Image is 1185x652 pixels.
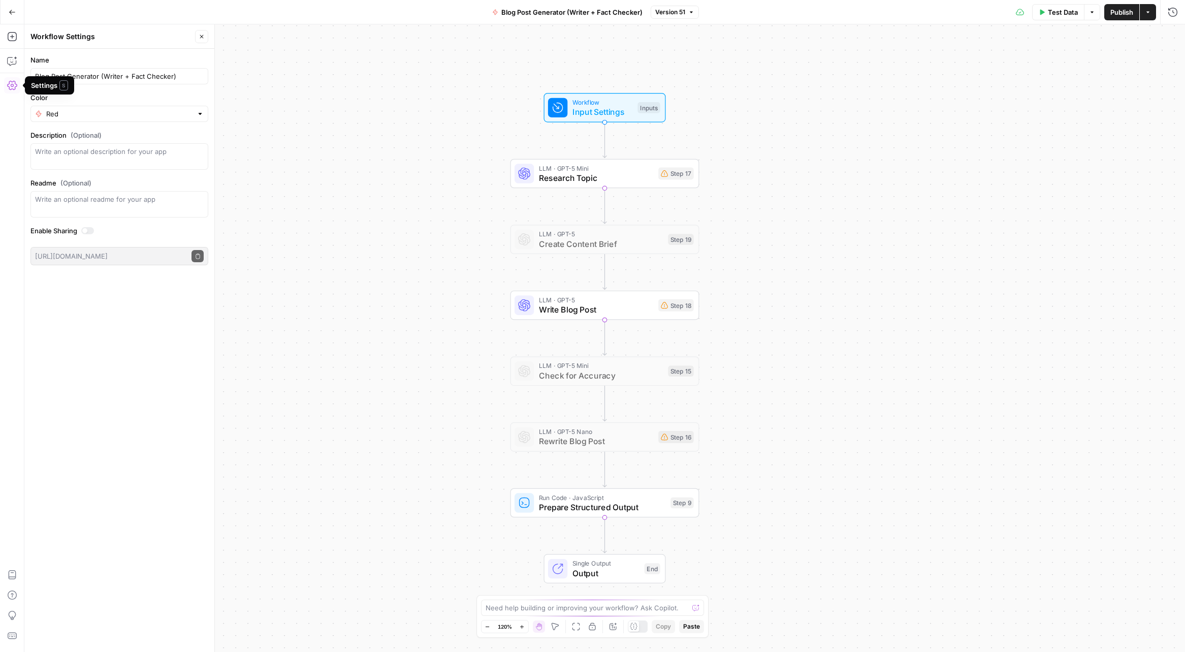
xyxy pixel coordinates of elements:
[510,225,699,254] div: LLM · GPT-5Create Content BriefStep 19
[655,8,685,17] span: Version 51
[539,303,654,316] span: Write Blog Post
[539,295,654,304] span: LLM · GPT-5
[652,620,675,633] button: Copy
[683,622,700,631] span: Paste
[572,106,633,118] span: Input Settings
[656,622,671,631] span: Copy
[658,168,694,180] div: Step 17
[510,357,699,386] div: LLM · GPT-5 MiniCheck for AccuracyStep 15
[603,122,606,158] g: Edge from start to step_17
[603,320,606,356] g: Edge from step_18 to step_15
[1048,7,1078,17] span: Test Data
[572,567,639,579] span: Output
[30,130,208,140] label: Description
[510,422,699,452] div: LLM · GPT-5 NanoRewrite Blog PostStep 16
[501,7,643,17] span: Blog Post Generator (Writer + Fact Checker)
[71,130,102,140] span: (Optional)
[30,55,208,65] label: Name
[510,554,699,583] div: Single OutputOutputEnd
[539,229,663,239] span: LLM · GPT-5
[510,291,699,320] div: LLM · GPT-5Write Blog PostStep 18
[1104,4,1139,20] button: Publish
[668,366,693,377] div: Step 15
[668,234,693,245] div: Step 19
[30,226,208,236] label: Enable Sharing
[670,498,694,509] div: Step 9
[603,254,606,290] g: Edge from step_19 to step_18
[30,92,208,103] label: Color
[46,109,193,119] input: Red
[539,361,663,370] span: LLM · GPT-5 Mini
[1032,4,1084,20] button: Test Data
[658,299,694,312] div: Step 18
[1110,7,1133,17] span: Publish
[539,163,654,173] span: LLM · GPT-5 Mini
[539,369,663,382] span: Check for Accuracy
[60,178,91,188] span: (Optional)
[658,431,694,443] div: Step 16
[651,6,699,19] button: Version 51
[510,488,699,518] div: Run Code · JavaScriptPrepare Structured OutputStep 9
[603,188,606,224] g: Edge from step_17 to step_19
[539,492,666,502] span: Run Code · JavaScript
[572,558,639,568] span: Single Output
[679,620,704,633] button: Paste
[645,563,660,574] div: End
[539,238,663,250] span: Create Content Brief
[603,452,606,487] g: Edge from step_16 to step_9
[539,172,654,184] span: Research Topic
[35,71,204,81] input: Untitled
[603,386,606,421] g: Edge from step_15 to step_16
[539,501,666,513] span: Prepare Structured Output
[486,4,649,20] button: Blog Post Generator (Writer + Fact Checker)
[539,435,654,447] span: Rewrite Blog Post
[510,159,699,189] div: LLM · GPT-5 MiniResearch TopicStep 17
[498,623,512,631] span: 120%
[539,427,654,437] span: LLM · GPT-5 Nano
[603,517,606,553] g: Edge from step_9 to end
[637,102,660,113] div: Inputs
[30,178,208,188] label: Readme
[30,32,192,42] div: Workflow Settings
[510,93,699,122] div: WorkflowInput SettingsInputs
[572,98,633,107] span: Workflow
